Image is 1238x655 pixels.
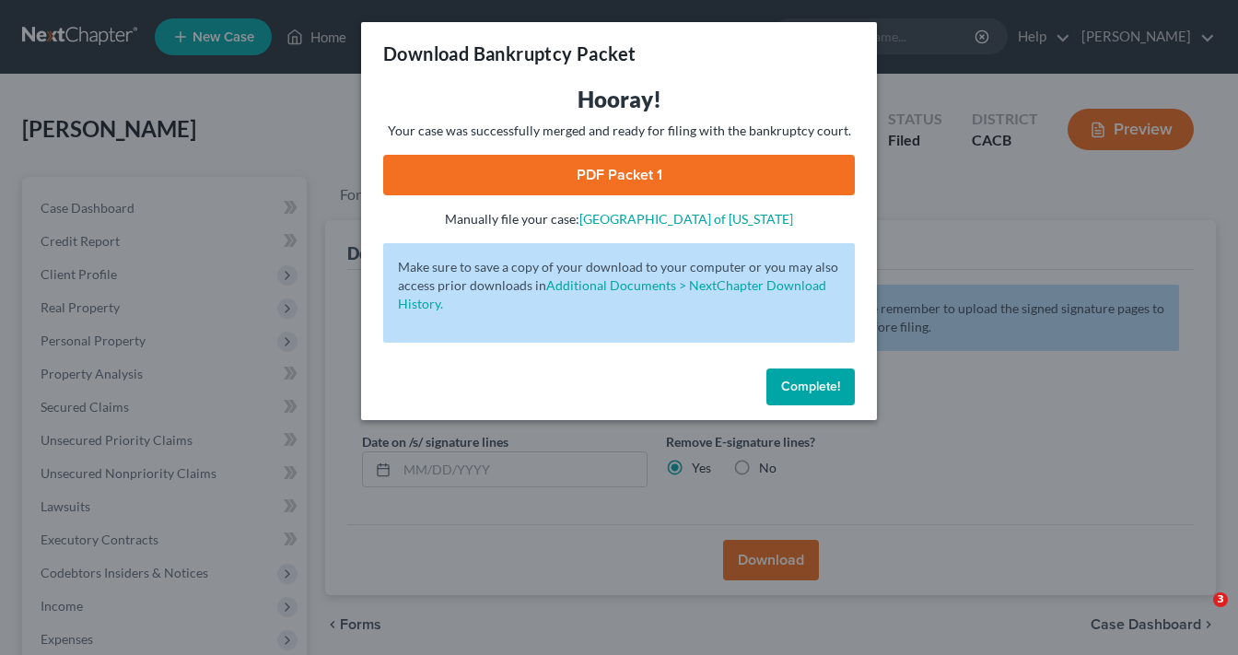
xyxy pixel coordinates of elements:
[383,122,855,140] p: Your case was successfully merged and ready for filing with the bankruptcy court.
[781,379,840,394] span: Complete!
[1213,592,1228,607] span: 3
[383,85,855,114] h3: Hooray!
[1175,592,1220,637] iframe: Intercom live chat
[398,277,826,311] a: Additional Documents > NextChapter Download History.
[383,41,636,66] h3: Download Bankruptcy Packet
[398,258,840,313] p: Make sure to save a copy of your download to your computer or you may also access prior downloads in
[579,211,793,227] a: [GEOGRAPHIC_DATA] of [US_STATE]
[383,155,855,195] a: PDF Packet 1
[383,210,855,228] p: Manually file your case:
[766,368,855,405] button: Complete!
